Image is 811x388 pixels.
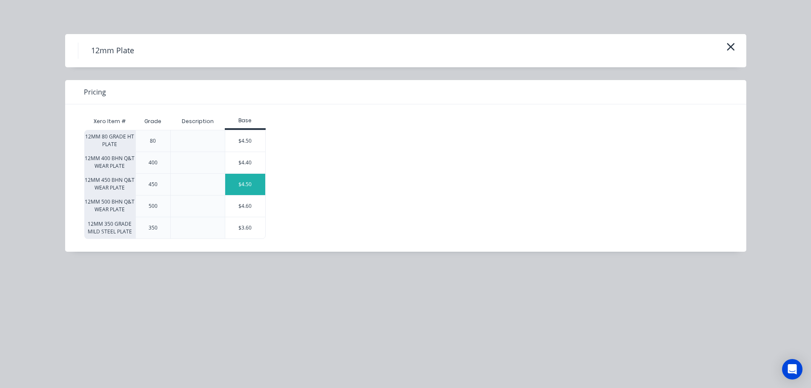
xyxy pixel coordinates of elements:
div: $4.50 [225,174,265,195]
div: Xero Item # [84,113,135,130]
div: $3.60 [225,217,265,239]
div: Grade [138,111,168,132]
div: Description [175,111,221,132]
div: $4.60 [225,195,265,217]
h4: 12mm Plate [78,43,147,59]
div: 12MM 450 BHN Q&T WEAR PLATE [84,173,135,195]
div: $4.40 [225,152,265,173]
div: 500 [149,202,158,210]
span: Pricing [84,87,106,97]
div: Base [225,117,266,124]
div: Open Intercom Messenger [782,359,802,379]
div: $4.50 [225,130,265,152]
div: 400 [149,159,158,167]
div: 12MM 400 BHN Q&T WEAR PLATE [84,152,135,173]
div: 350 [149,224,158,232]
div: 12MM 500 BHN Q&T WEAR PLATE [84,195,135,217]
div: 12MM 80 GRADE HT PLATE [84,130,135,152]
div: 450 [149,181,158,188]
div: 80 [150,137,156,145]
div: 12MM 350 GRADE MILD STEEL PLATE [84,217,135,239]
